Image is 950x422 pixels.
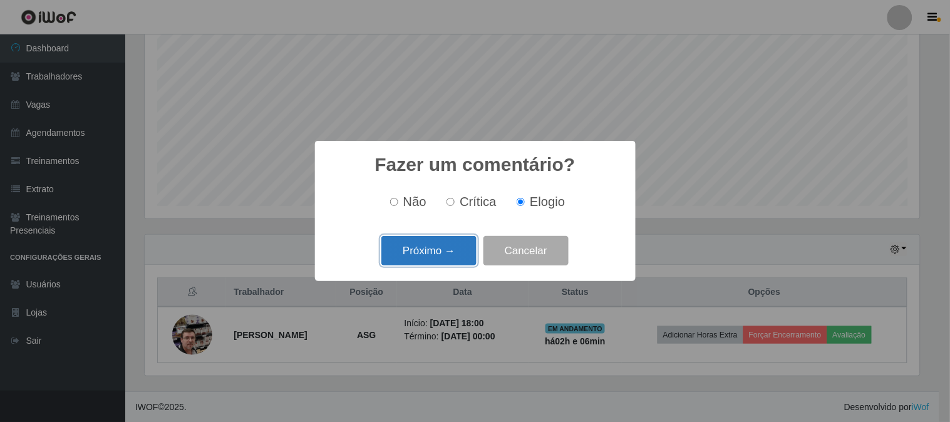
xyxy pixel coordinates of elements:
[517,198,525,206] input: Elogio
[483,236,569,265] button: Cancelar
[403,195,426,208] span: Não
[530,195,565,208] span: Elogio
[390,198,398,206] input: Não
[374,153,575,176] h2: Fazer um comentário?
[460,195,497,208] span: Crítica
[381,236,477,265] button: Próximo →
[447,198,455,206] input: Crítica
